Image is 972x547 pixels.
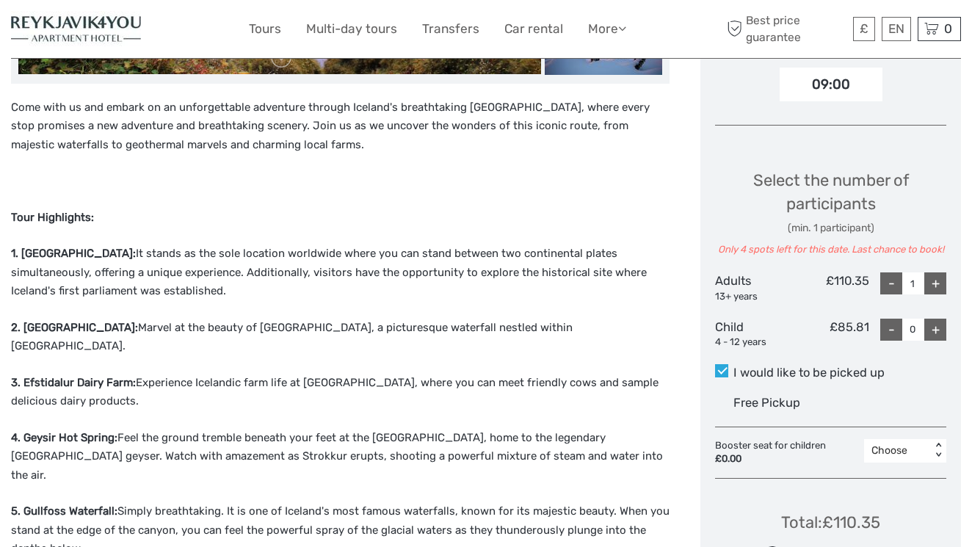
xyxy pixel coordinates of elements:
div: - [880,272,902,294]
div: Adults [715,272,792,303]
span: Free Pickup [733,396,800,410]
strong: 4. Geysir Hot Spring: [11,431,117,444]
span: £ [860,21,868,36]
div: £85.81 [792,319,869,349]
label: I would like to be picked up [715,364,946,382]
a: Transfers [422,18,479,40]
strong: 2. [GEOGRAPHIC_DATA]: [11,321,138,334]
p: We're away right now. Please check back later! [21,26,166,37]
div: Total : £110.35 [781,511,880,534]
div: Child [715,319,792,349]
a: Car rental [504,18,563,40]
div: - [880,319,902,341]
div: £110.35 [792,272,869,303]
div: EN [882,17,911,41]
a: Tours [249,18,281,40]
a: More [588,18,626,40]
span: Best price guarantee [724,12,850,45]
div: 09:00 [780,68,882,101]
strong: 3. Efstidalur Dairy Farm: [11,376,136,389]
div: < > [932,443,945,458]
div: 4 - 12 years [715,336,792,349]
a: Multi-day tours [306,18,397,40]
p: Feel the ground tremble beneath your feet at the [GEOGRAPHIC_DATA], home to the legendary [GEOGRA... [11,429,670,485]
div: (min. 1 participant) [715,221,946,236]
strong: Tour Highlights: [11,211,94,224]
img: 6-361f32cd-14e7-48eb-9e68-625e5797bc9e_logo_small.jpg [11,11,141,47]
p: Experience Icelandic farm life at [GEOGRAPHIC_DATA], where you can meet friendly cows and sample ... [11,374,670,411]
p: Come with us and embark on an unforgettable adventure through Iceland's breathtaking [GEOGRAPHIC_... [11,98,670,155]
strong: 5. Gullfoss Waterfall: [11,504,117,518]
div: + [924,319,946,341]
div: Choose [871,443,924,458]
div: + [924,272,946,294]
span: 0 [942,21,954,36]
div: Booster seat for children [715,439,833,467]
strong: 1. [GEOGRAPHIC_DATA]: [11,247,136,260]
button: Open LiveChat chat widget [169,23,186,40]
div: Only 4 spots left for this date. Last chance to book! [715,243,946,257]
p: It stands as the sole location worldwide where you can stand between two continental plates simul... [11,244,670,301]
div: Select the number of participants [715,169,946,257]
div: 13+ years [715,290,792,304]
p: Marvel at the beauty of [GEOGRAPHIC_DATA], a picturesque waterfall nestled within [GEOGRAPHIC_DATA]. [11,319,670,356]
div: £0.00 [715,452,826,466]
